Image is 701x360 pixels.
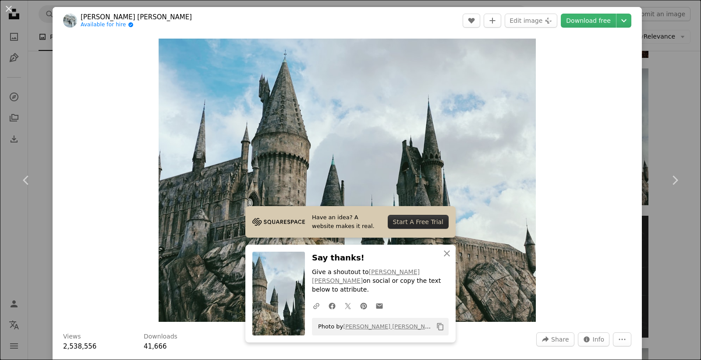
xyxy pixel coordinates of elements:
button: Like [463,14,480,28]
div: Start A Free Trial [388,215,449,229]
h3: Downloads [144,332,177,341]
button: Stats about this image [578,332,610,346]
span: 41,666 [144,342,167,350]
button: Choose download size [616,14,631,28]
a: [PERSON_NAME] [PERSON_NAME] [312,268,420,284]
a: Have an idea? A website makes it real.Start A Free Trial [245,206,456,238]
button: Share this image [536,332,574,346]
a: [PERSON_NAME] [PERSON_NAME] [343,323,439,330]
span: Have an idea? A website makes it real. [312,213,381,231]
button: Copy to clipboard [433,319,448,334]
a: Available for hire [81,21,192,29]
button: Add to Collection [484,14,501,28]
span: Info [593,333,605,346]
img: grey concrete castle under blue sky during daytime [159,39,536,322]
span: Share [551,333,569,346]
a: Share on Pinterest [356,297,372,314]
a: Share on Facebook [324,297,340,314]
a: [PERSON_NAME] [PERSON_NAME] [81,13,192,21]
a: Next [648,138,701,222]
span: Photo by on [314,320,433,334]
button: Zoom in on this image [159,39,536,322]
button: More Actions [613,332,631,346]
h3: Views [63,332,81,341]
a: Share on Twitter [340,297,356,314]
img: Go to Jules Marvin Eguilos's profile [63,14,77,28]
a: Download free [561,14,616,28]
h3: Say thanks! [312,252,449,264]
a: Share over email [372,297,387,314]
button: Edit image [505,14,557,28]
img: file-1705255347840-230a6ab5bca9image [252,215,305,228]
p: Give a shoutout to on social or copy the text below to attribute. [312,268,449,294]
span: 2,538,556 [63,342,96,350]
